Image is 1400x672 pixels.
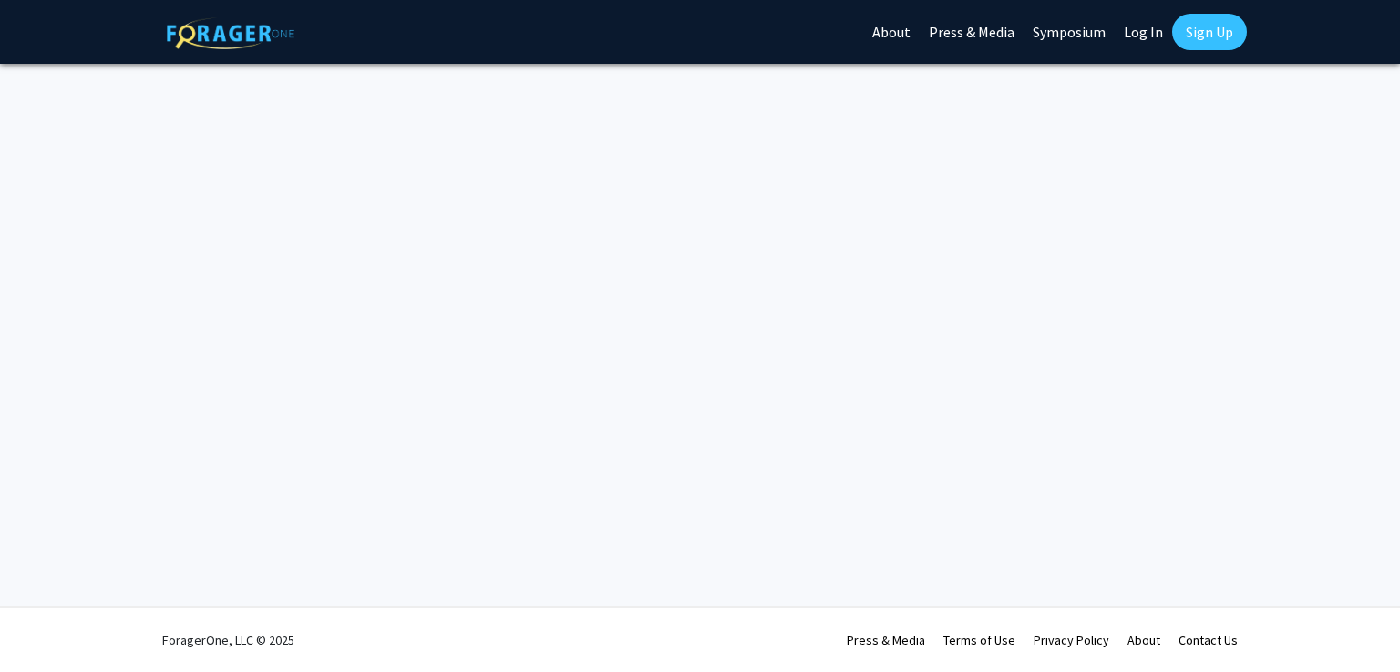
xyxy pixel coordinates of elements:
[162,608,294,672] div: ForagerOne, LLC © 2025
[1034,632,1109,648] a: Privacy Policy
[1172,14,1247,50] a: Sign Up
[1127,632,1160,648] a: About
[943,632,1015,648] a: Terms of Use
[1179,632,1238,648] a: Contact Us
[847,632,925,648] a: Press & Media
[167,17,294,49] img: ForagerOne Logo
